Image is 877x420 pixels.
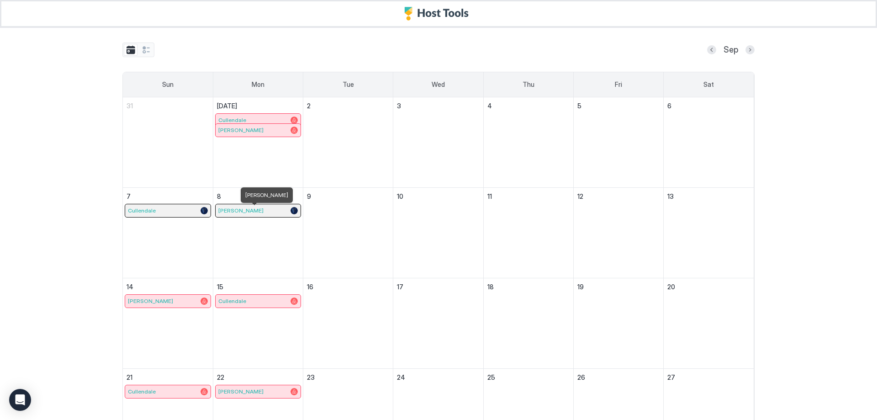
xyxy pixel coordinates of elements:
[574,188,663,206] a: September 12, 2025
[573,187,663,278] td: September 12, 2025
[573,278,663,368] td: September 19, 2025
[577,102,581,110] span: 5
[213,97,303,188] td: September 1, 2025
[217,192,221,200] span: 8
[303,97,393,116] a: September 2, 2025
[393,278,483,368] td: September 17, 2025
[724,45,738,55] span: Sep
[483,187,573,278] td: September 11, 2025
[123,188,213,206] a: September 7, 2025
[397,192,403,200] span: 10
[162,80,174,89] span: Sun
[487,102,492,110] span: 4
[577,373,585,381] span: 26
[397,102,401,110] span: 3
[487,192,492,200] span: 11
[667,283,675,291] span: 20
[218,117,246,123] span: Cullendale
[303,188,393,206] a: September 9, 2025
[483,278,573,368] td: September 18, 2025
[123,97,213,188] td: August 31, 2025
[397,283,403,291] span: 17
[218,298,246,304] span: Cullendale
[123,97,213,116] a: August 31, 2025
[574,97,663,116] a: September 5, 2025
[303,369,393,387] a: September 23, 2025
[127,192,131,200] span: 7
[213,187,303,278] td: September 8, 2025
[307,373,315,381] span: 23
[123,369,213,387] a: September 21, 2025
[213,278,303,297] a: September 15, 2025
[213,188,303,206] a: September 8, 2025
[213,369,303,387] a: September 22, 2025
[513,72,544,97] a: Thursday
[393,97,483,188] td: September 3, 2025
[667,102,671,110] span: 6
[343,80,354,89] span: Tue
[664,187,754,278] td: September 13, 2025
[307,102,311,110] span: 2
[218,388,264,395] span: [PERSON_NAME]
[241,187,293,203] div: [PERSON_NAME]
[703,80,714,89] span: Sat
[122,43,154,57] div: tab-group
[694,72,723,97] a: Saturday
[745,45,755,54] button: Next month
[664,278,754,368] td: September 20, 2025
[664,97,754,188] td: September 6, 2025
[574,369,663,387] a: September 26, 2025
[606,72,631,97] a: Friday
[397,373,405,381] span: 24
[707,45,716,54] button: Previous month
[523,80,534,89] span: Thu
[128,207,156,214] span: Cullendale
[123,278,213,297] a: September 14, 2025
[123,187,213,278] td: September 7, 2025
[303,187,393,278] td: September 9, 2025
[303,278,393,368] td: September 16, 2025
[127,102,133,110] span: 31
[303,97,393,188] td: September 2, 2025
[667,192,674,200] span: 13
[128,298,173,304] span: [PERSON_NAME]
[307,283,313,291] span: 16
[153,72,183,97] a: Sunday
[404,7,473,21] a: Host Tools Logo
[213,97,303,116] a: September 1, 2025
[217,373,224,381] span: 22
[333,72,363,97] a: Tuesday
[664,97,754,116] a: September 6, 2025
[218,127,264,133] span: [PERSON_NAME]
[128,388,156,395] span: Cullendale
[432,80,445,89] span: Wed
[487,283,494,291] span: 18
[664,369,754,387] a: September 27, 2025
[423,72,454,97] a: Wednesday
[484,369,573,387] a: September 25, 2025
[615,80,622,89] span: Fri
[664,188,754,206] a: September 13, 2025
[574,278,663,297] a: September 19, 2025
[577,192,583,200] span: 12
[667,373,675,381] span: 27
[393,369,483,387] a: September 24, 2025
[307,192,311,200] span: 9
[217,102,237,110] span: [DATE]
[393,278,483,297] a: September 17, 2025
[243,72,274,97] a: Monday
[484,188,573,206] a: September 11, 2025
[484,278,573,297] a: September 18, 2025
[303,278,393,297] a: September 16, 2025
[577,283,584,291] span: 19
[252,80,264,89] span: Mon
[573,97,663,188] td: September 5, 2025
[484,97,573,116] a: September 4, 2025
[393,187,483,278] td: September 10, 2025
[123,278,213,368] td: September 14, 2025
[487,373,495,381] span: 25
[127,373,132,381] span: 21
[393,97,483,116] a: September 3, 2025
[393,188,483,206] a: September 10, 2025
